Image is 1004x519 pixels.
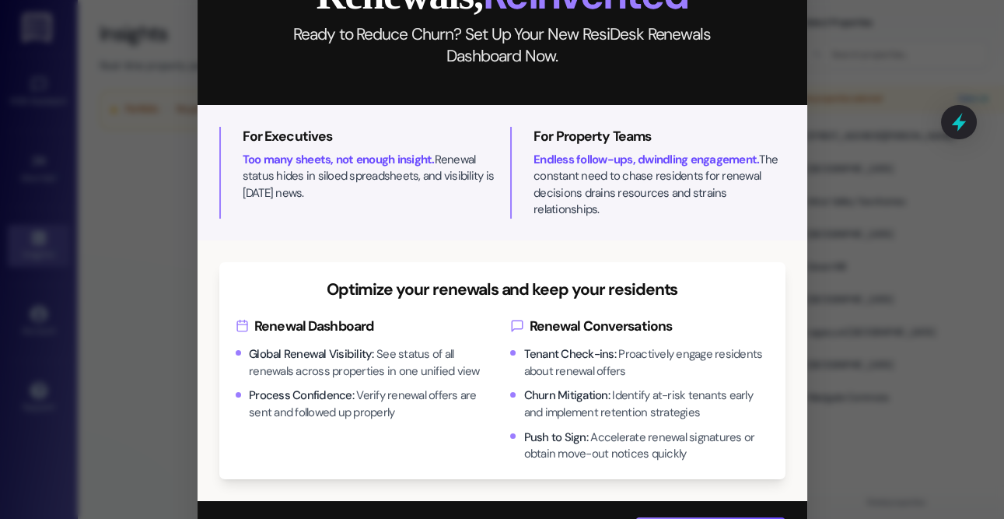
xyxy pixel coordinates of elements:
span: Process Confidence : [249,387,354,403]
h4: Renewal Conversations [510,317,769,336]
p: Ready to Reduce Churn? Set Up Your New ResiDesk Renewals Dashboard Now. [274,23,731,67]
span: Identify at-risk tenants early and implement retention strategies [524,387,753,419]
span: Global Renewal Visibility : [249,346,374,362]
span: Too many sheets, not enough insight. [243,152,435,167]
span: Churn Mitigation : [524,387,610,403]
h3: Optimize your renewals and keep your residents [236,279,769,300]
h4: Renewal Dashboard [236,317,495,336]
span: Verify renewal offers are sent and followed up properly [249,387,477,419]
span: See status of all renewals across properties in one unified view [249,346,480,378]
p: Renewal status hides in siloed spreadsheets, and visibility is [DATE] news. [243,152,495,202]
span: Endless follow-ups, dwindling engagement. [533,152,759,167]
h3: For Property Teams [533,127,785,146]
span: Proactively engage residents about renewal offers [524,346,763,378]
span: Tenant Check-ins : [524,346,616,362]
p: The constant need to chase residents for renewal decisions drains resources and strains relations... [533,152,785,219]
h3: For Executives [243,127,495,146]
span: Push to Sign : [524,430,588,445]
span: Accelerate renewal signatures or obtain move-out notices quickly [524,430,755,461]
